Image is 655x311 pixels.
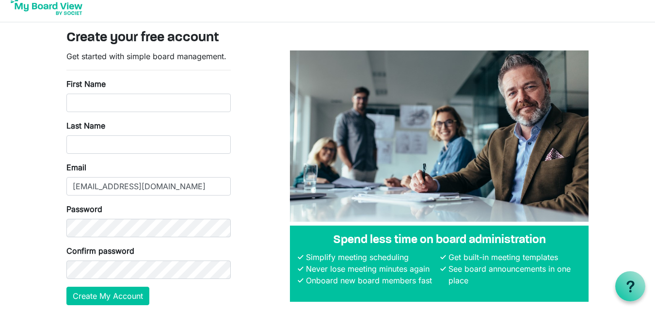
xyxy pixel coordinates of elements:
[66,120,105,131] label: Last Name
[446,263,581,286] li: See board announcements in one place
[290,50,589,222] img: A photograph of board members sitting at a table
[66,245,134,257] label: Confirm password
[304,251,438,263] li: Simplify meeting scheduling
[66,78,106,90] label: First Name
[304,263,438,275] li: Never lose meeting minutes again
[446,251,581,263] li: Get built-in meeting templates
[304,275,438,286] li: Onboard new board members fast
[66,162,86,173] label: Email
[66,51,226,61] span: Get started with simple board management.
[66,30,589,47] h3: Create your free account
[66,287,149,305] button: Create My Account
[298,233,581,247] h4: Spend less time on board administration
[66,203,102,215] label: Password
